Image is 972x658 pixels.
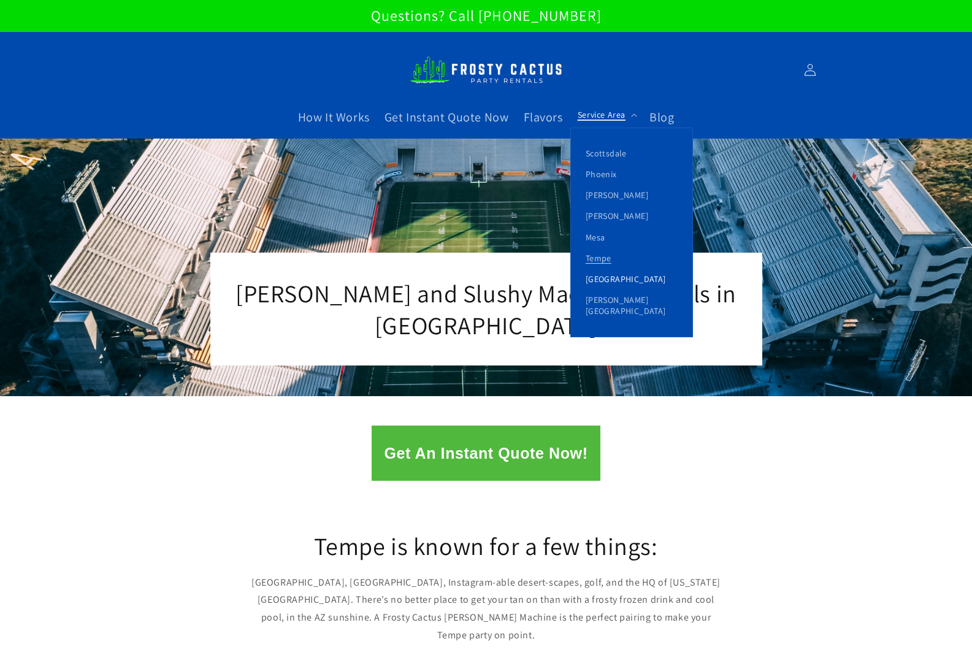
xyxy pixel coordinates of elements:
[235,277,737,341] span: [PERSON_NAME] and Slushy Machine Rentals in [GEOGRAPHIC_DATA]
[247,574,725,645] p: [GEOGRAPHIC_DATA], [GEOGRAPHIC_DATA], Instagram-able desert-scapes, golf, and the HQ of [US_STATE...
[571,205,692,226] a: [PERSON_NAME]
[571,248,692,269] a: Tempe
[372,426,600,481] button: Get An Instant Quote Now!
[642,102,681,132] a: Blog
[377,102,516,132] a: Get Instant Quote Now
[571,185,692,205] a: [PERSON_NAME]
[524,109,563,125] span: Flavors
[385,109,509,125] span: Get Instant Quote Now
[578,109,626,120] span: Service Area
[571,143,692,164] a: Scottsdale
[649,109,674,125] span: Blog
[571,289,692,321] a: [PERSON_NAME][GEOGRAPHIC_DATA]
[571,227,692,248] a: Mesa
[291,102,377,132] a: How It Works
[247,530,725,562] h2: Tempe is known for a few things:
[516,102,570,132] a: Flavors
[298,109,370,125] span: How It Works
[410,49,563,91] img: Frosty Cactus Margarita machine rentals Slushy machine rentals dirt soda dirty slushies
[570,102,642,128] summary: Service Area
[571,164,692,185] a: Phoenix
[571,269,692,289] a: [GEOGRAPHIC_DATA]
